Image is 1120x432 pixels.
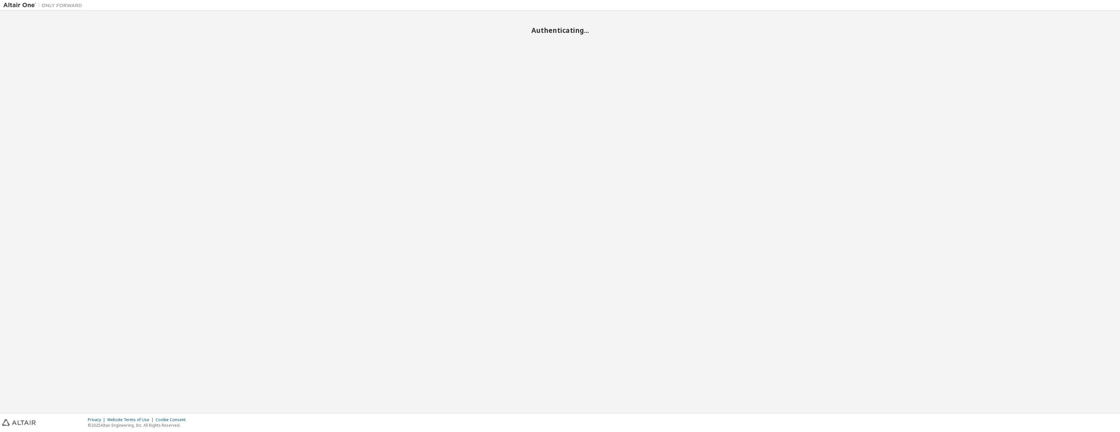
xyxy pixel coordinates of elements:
[88,422,189,428] p: © 2025 Altair Engineering, Inc. All Rights Reserved.
[107,417,156,422] div: Website Terms of Use
[156,417,189,422] div: Cookie Consent
[2,419,36,426] img: altair_logo.svg
[88,417,107,422] div: Privacy
[3,26,1117,35] h2: Authenticating...
[3,2,85,9] img: Altair One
